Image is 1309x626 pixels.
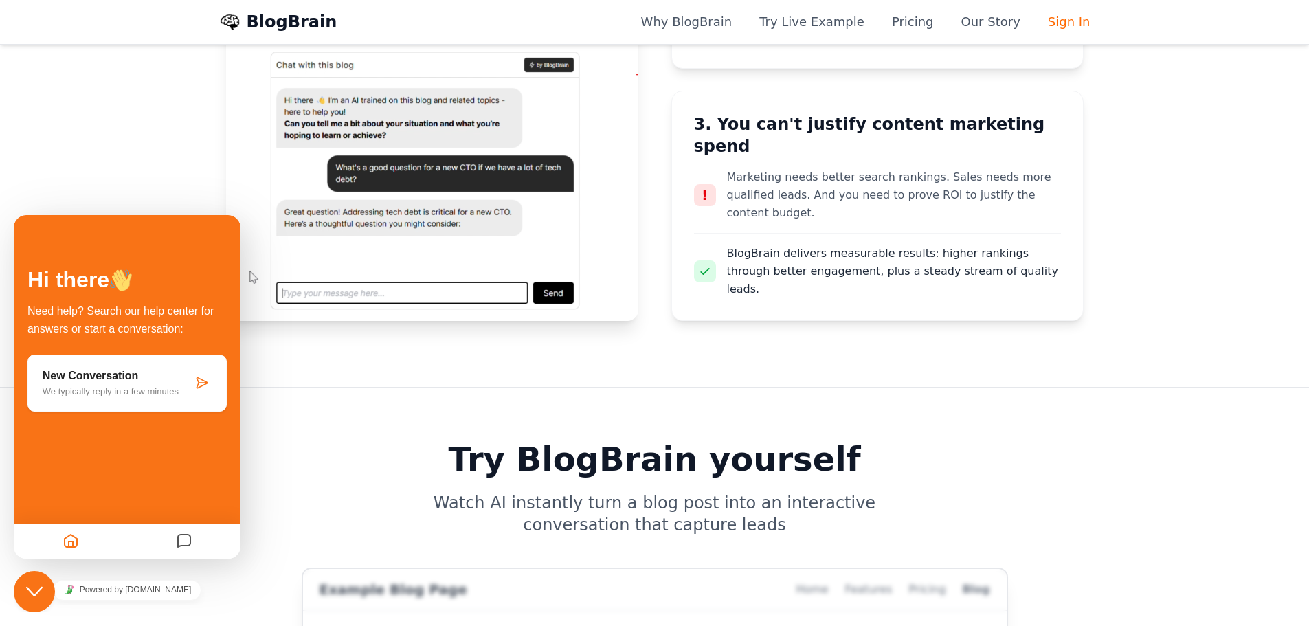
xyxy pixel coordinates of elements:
h3: 3. You can't justify content marketing spend [694,113,1061,157]
iframe: chat widget [14,574,240,605]
a: Pricing [892,12,934,32]
p: Marketing needs better search rankings. Sales needs more qualified leads. And you need to prove R... [727,168,1061,222]
a: Our Story [961,12,1020,32]
p: BlogBrain delivers measurable results: higher rankings through better engagement, plus a steady s... [727,245,1061,298]
iframe: chat widget [14,571,58,612]
a: Sign In [1048,12,1090,32]
a: Why BlogBrain [641,12,732,32]
p: Watch AI instantly turn a blog post into an interactive conversation that capture leads [424,492,886,536]
span: ! [702,186,708,205]
button: Messages [159,313,182,340]
button: Home [45,313,69,340]
a: Try Live Example [759,12,864,32]
a: BlogBrain [247,11,337,33]
img: BlogBrain [219,11,241,33]
iframe: chat widget [14,215,240,559]
h2: Try BlogBrain yourself [226,443,1084,476]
